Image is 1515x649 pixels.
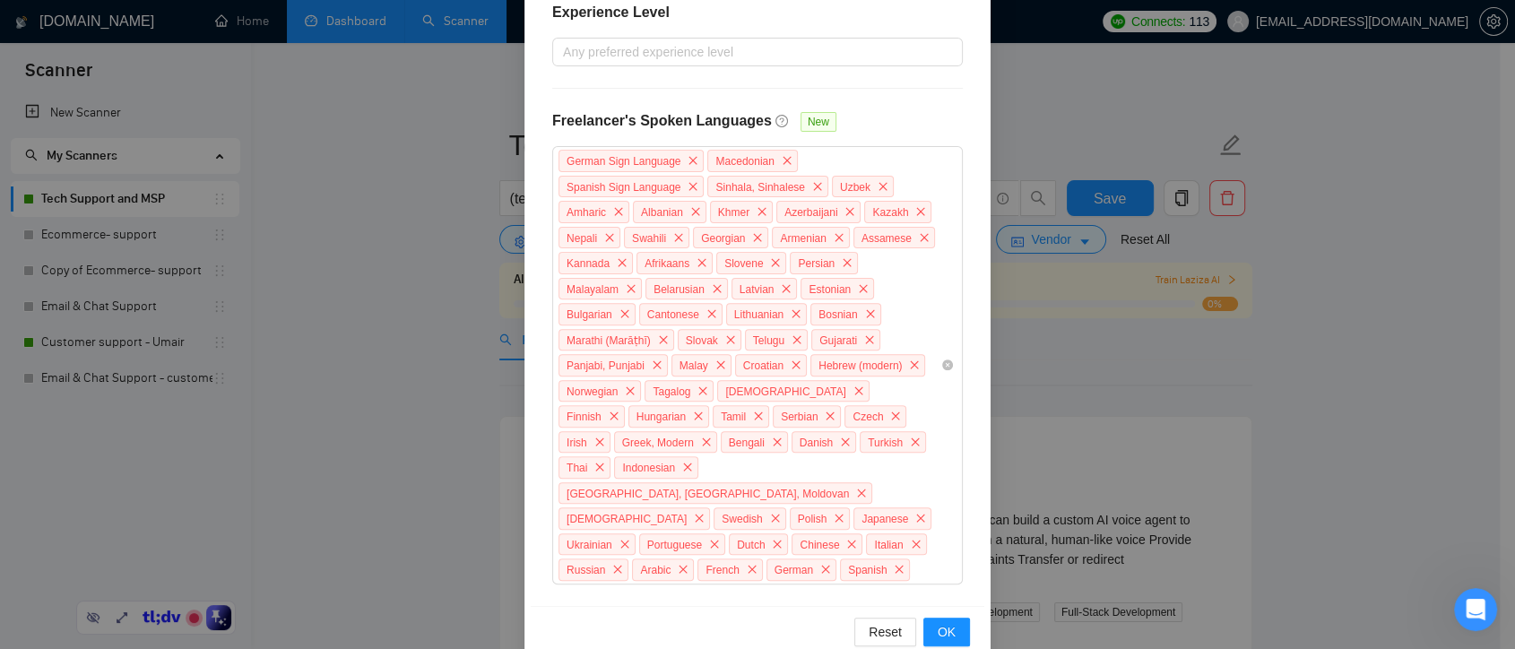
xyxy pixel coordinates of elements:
[848,564,887,576] span: Spanish
[567,436,587,448] span: Irish
[724,257,763,270] span: Slovene
[835,432,855,452] span: close
[705,534,724,554] span: close
[711,355,731,375] span: close
[715,155,774,168] span: Macedonian
[692,253,712,273] span: close
[766,508,785,528] span: close
[816,559,835,579] span: close
[786,304,806,324] span: close
[752,202,772,221] span: close
[775,564,813,576] span: German
[1454,588,1497,631] iframe: Intercom live chat
[766,253,785,273] span: close
[874,538,903,550] span: Italian
[721,330,740,350] span: close
[798,513,827,525] span: Polish
[840,202,860,221] span: close
[818,308,857,321] span: Bosnian
[686,202,706,221] span: close
[861,513,908,525] span: Japanese
[567,282,619,295] span: Malayalam
[725,385,845,397] span: [DEMOGRAPHIC_DATA]
[800,538,839,550] span: Chinese
[829,508,849,528] span: close
[567,231,597,244] span: Nepali
[780,231,826,244] span: Armenian
[742,559,762,579] span: close
[37,407,300,445] div: ✅ How To: Connect your agency to [DOMAIN_NAME]
[308,29,341,61] div: Close
[707,279,727,299] span: close
[37,287,299,306] div: Send us a message
[647,308,699,321] span: Cantonese
[861,231,912,244] span: Assamese
[567,206,606,219] span: Amharic
[905,355,924,375] span: close
[748,228,767,247] span: close
[854,618,916,646] button: Reset
[552,110,772,132] h4: Freelancer's Spoken Languages
[567,385,618,397] span: Norwegian
[801,112,836,132] span: New
[809,282,851,295] span: Estonian
[678,457,697,477] span: close
[753,333,784,346] span: Telugu
[615,304,635,324] span: close
[861,304,880,324] span: close
[37,459,300,497] div: 🔠 GigRadar Search Syntax: Query Operators for Optimized Job Searches
[226,29,262,65] img: Profile image for Viktor
[693,381,713,401] span: close
[567,257,610,270] span: Kannada
[914,228,934,247] span: close
[911,508,931,528] span: close
[669,228,688,247] span: close
[260,29,296,65] img: Profile image for Dima
[36,34,65,63] img: logo
[654,330,673,350] span: close
[837,253,857,273] span: close
[689,508,709,528] span: close
[647,355,667,375] span: close
[853,411,883,423] span: Czech
[18,272,341,340] div: Send us a messageWe typically reply in under a minute
[906,534,926,554] span: close
[567,308,612,321] span: Bulgarian
[284,529,313,541] span: Help
[645,257,689,270] span: Afrikaans
[641,206,683,219] span: Albanian
[718,206,749,219] span: Khmer
[842,534,861,554] span: close
[872,206,908,219] span: Kazakh
[781,411,818,423] span: Serbian
[567,513,687,525] span: [DEMOGRAPHIC_DATA]
[567,359,645,372] span: Panjabi, Punjabi
[942,359,953,370] span: close-circle
[622,436,694,448] span: Greek, Modern
[119,484,238,556] button: Messages
[743,359,783,372] span: Croatian
[706,564,739,576] span: French
[552,2,670,23] h4: Experience Level
[889,559,909,579] span: close
[938,622,956,642] span: OK
[869,622,902,642] span: Reset
[868,436,903,448] span: Turkish
[702,304,722,324] span: close
[37,306,299,324] div: We typically reply in under a minute
[923,618,970,646] button: OK
[721,411,746,423] span: Tamil
[734,308,783,321] span: Lithuanian
[654,282,705,295] span: Belarusian
[647,538,702,550] span: Portuguese
[808,177,827,196] span: close
[737,538,765,550] span: Dutch
[849,381,869,401] span: close
[37,366,145,385] span: Search for help
[798,257,835,270] span: Persian
[786,355,806,375] span: close
[192,29,228,65] img: Profile image for Valeriia
[775,114,790,128] span: question-circle
[615,534,635,554] span: close
[701,231,745,244] span: Georgian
